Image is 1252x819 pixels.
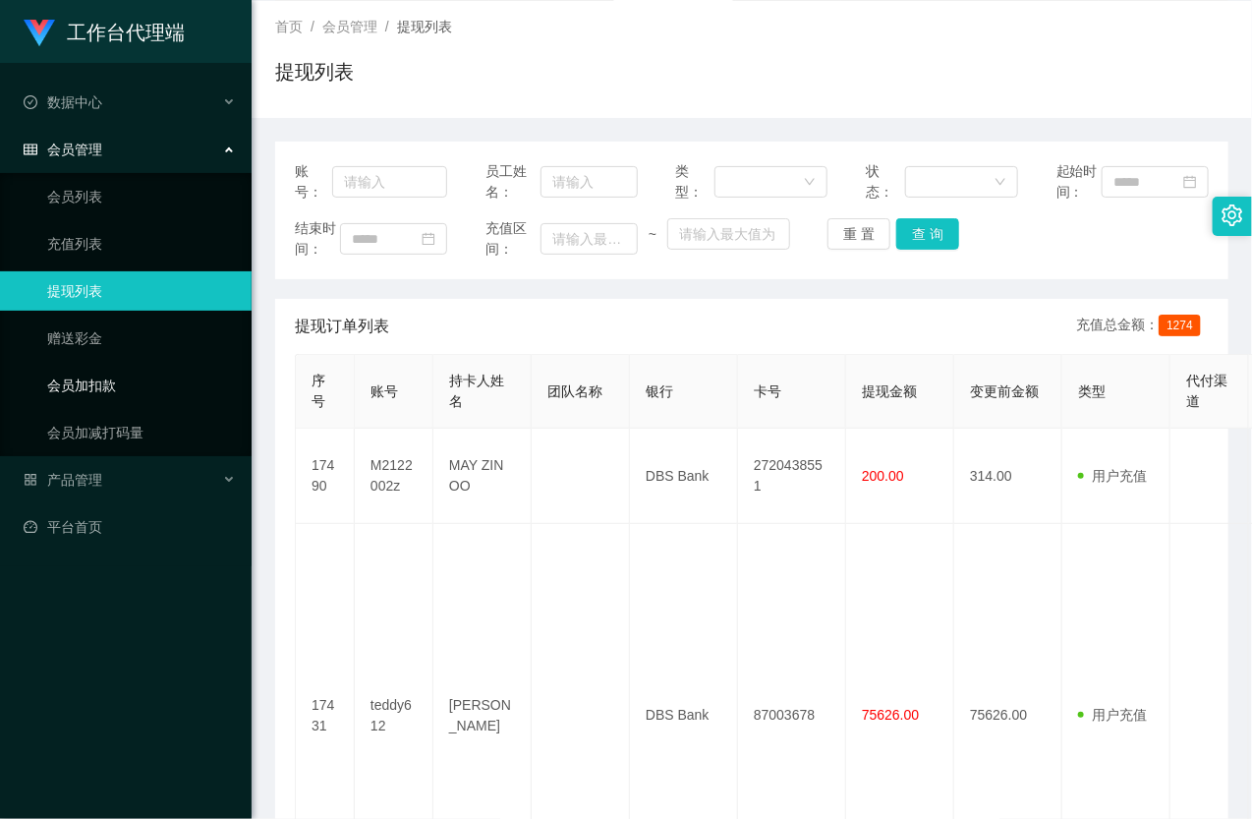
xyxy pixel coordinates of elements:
span: 结束时间： [295,218,340,260]
span: 会员管理 [322,19,377,34]
span: 首页 [275,19,303,34]
span: / [311,19,314,34]
a: 工作台代理端 [24,24,185,39]
i: 图标: appstore-o [24,473,37,487]
span: 产品管理 [24,472,102,488]
span: 账号 [370,383,398,399]
span: 起始时间： [1056,161,1102,203]
span: 账号： [295,161,332,203]
input: 请输入 [541,166,637,198]
h1: 工作台代理端 [67,1,185,64]
i: 图标: table [24,143,37,156]
span: 状态： [866,161,905,203]
span: 200.00 [862,468,904,484]
span: 变更前金额 [970,383,1039,399]
span: ~ [638,224,668,245]
span: 提现订单列表 [295,315,389,338]
span: 提现列表 [397,19,452,34]
i: 图标: down [804,176,816,190]
span: 卡号 [754,383,781,399]
span: 1274 [1159,315,1201,336]
h1: 提现列表 [275,57,354,87]
span: 代付渠道 [1186,373,1227,409]
a: 会员加扣款 [47,366,236,405]
span: 序号 [312,373,325,409]
button: 重 置 [827,218,890,250]
span: 用户充值 [1078,468,1147,484]
td: 17490 [296,429,355,524]
span: / [385,19,389,34]
td: 2720438551 [738,429,846,524]
input: 请输入 [332,166,447,198]
a: 充值列表 [47,224,236,263]
a: 会员加减打码量 [47,413,236,452]
a: 提现列表 [47,271,236,311]
span: 75626.00 [862,707,919,723]
span: 持卡人姓名 [449,373,504,409]
i: 图标: calendar [1183,175,1197,189]
span: 会员管理 [24,142,102,157]
td: MAY ZIN OO [433,429,532,524]
span: 类型 [1078,383,1106,399]
a: 图标: dashboard平台首页 [24,507,236,547]
img: logo.9652507e.png [24,20,55,47]
td: DBS Bank [630,429,738,524]
span: 类型： [675,161,714,203]
span: 团队名称 [547,383,602,399]
td: M2122002z [355,429,433,524]
button: 查 询 [896,218,959,250]
a: 赠送彩金 [47,319,236,358]
span: 银行 [646,383,673,399]
span: 用户充值 [1078,707,1147,723]
i: 图标: calendar [422,232,435,246]
div: 充值总金额： [1076,315,1209,338]
span: 提现金额 [862,383,917,399]
input: 请输入最大值为 [667,218,789,250]
i: 图标: down [995,176,1006,190]
td: 314.00 [954,429,1062,524]
input: 请输入最小值为 [541,223,637,255]
span: 充值区间： [485,218,541,260]
i: 图标: setting [1222,205,1243,226]
a: 会员列表 [47,177,236,216]
span: 数据中心 [24,94,102,110]
span: 员工姓名： [485,161,541,203]
i: 图标: check-circle-o [24,95,37,109]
